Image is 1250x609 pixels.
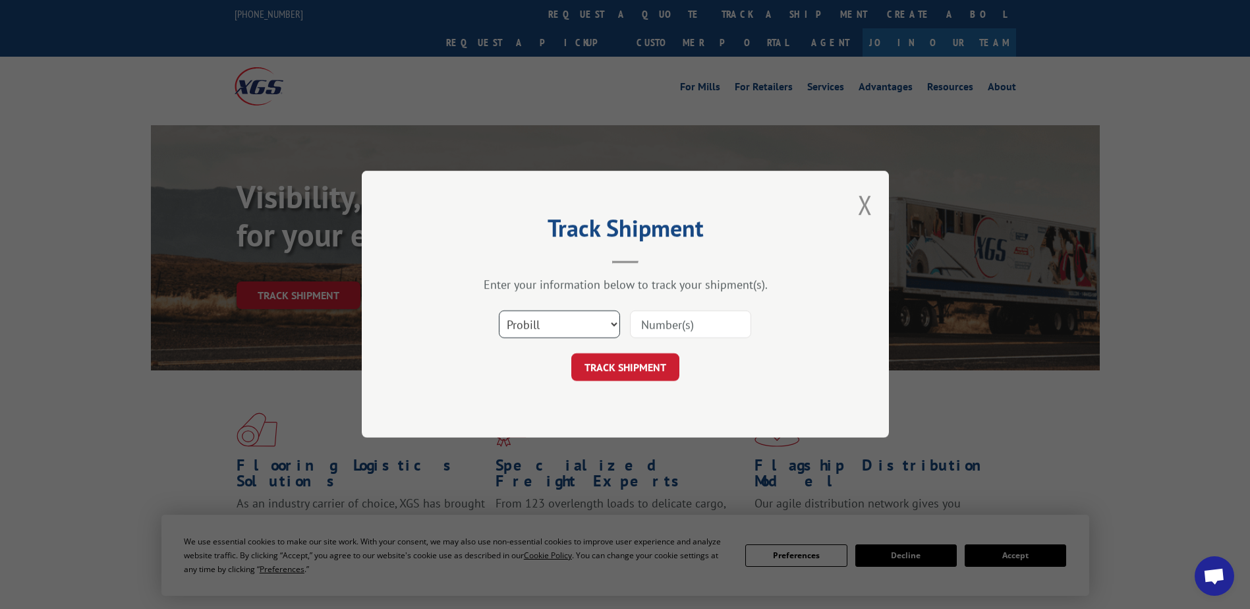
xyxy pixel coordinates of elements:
button: TRACK SHIPMENT [571,354,679,382]
button: Close modal [858,187,872,222]
div: Open chat [1195,556,1234,596]
div: Enter your information below to track your shipment(s). [428,277,823,293]
input: Number(s) [630,311,751,339]
h2: Track Shipment [428,219,823,244]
